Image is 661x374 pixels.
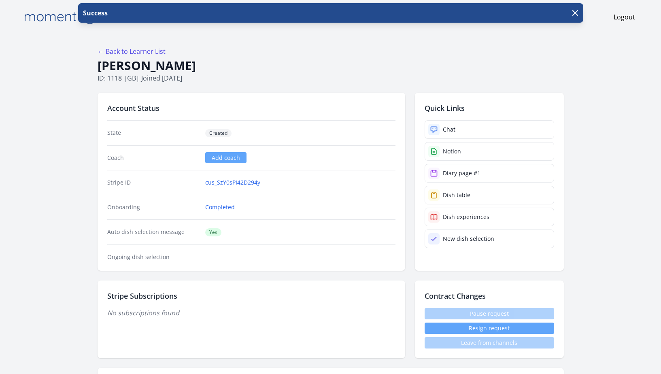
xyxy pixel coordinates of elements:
[205,129,232,137] span: Created
[98,47,166,56] a: ← Back to Learner List
[205,178,260,187] a: cus_SzY0sPI42D294y
[107,102,395,114] h2: Account Status
[425,337,554,348] span: Leave from channels
[425,208,554,226] a: Dish experiences
[425,323,554,334] button: Resign request
[443,147,461,155] div: Notion
[443,169,480,177] div: Diary page #1
[127,74,136,83] span: gb
[107,178,199,187] dt: Stripe ID
[443,191,470,199] div: Dish table
[205,152,247,163] a: Add coach
[205,203,235,211] a: Completed
[107,203,199,211] dt: Onboarding
[425,229,554,248] a: New dish selection
[107,308,395,318] p: No subscriptions found
[425,186,554,204] a: Dish table
[425,102,554,114] h2: Quick Links
[425,164,554,183] a: Diary page #1
[443,125,455,134] div: Chat
[107,253,199,261] dt: Ongoing dish selection
[98,58,564,73] h1: [PERSON_NAME]
[425,308,554,319] span: Pause request
[443,213,489,221] div: Dish experiences
[425,120,554,139] a: Chat
[107,129,199,137] dt: State
[81,8,108,18] p: Success
[425,290,554,302] h2: Contract Changes
[107,228,199,236] dt: Auto dish selection message
[107,154,199,162] dt: Coach
[98,73,564,83] p: ID: 1118 | | Joined [DATE]
[107,290,395,302] h2: Stripe Subscriptions
[443,235,494,243] div: New dish selection
[205,228,221,236] span: Yes
[425,142,554,161] a: Notion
